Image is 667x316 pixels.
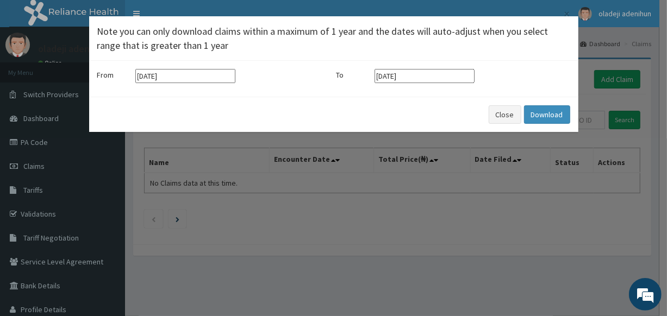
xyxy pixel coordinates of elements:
[564,7,570,21] span: ×
[563,8,570,20] button: Close
[336,69,369,80] label: To
[97,24,570,52] h4: Note you can only download claims within a maximum of 1 year and the dates will auto-adjust when ...
[524,105,570,124] button: Download
[489,105,521,124] button: Close
[5,205,207,243] textarea: Type your message and hit 'Enter'
[97,69,130,80] label: From
[57,61,183,75] div: Chat with us now
[63,91,150,201] span: We're online!
[20,54,44,81] img: d_794563401_company_1708531726252_794563401
[135,69,235,83] input: Select start date
[178,5,204,31] div: Minimize live chat window
[375,69,475,83] input: Select end date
